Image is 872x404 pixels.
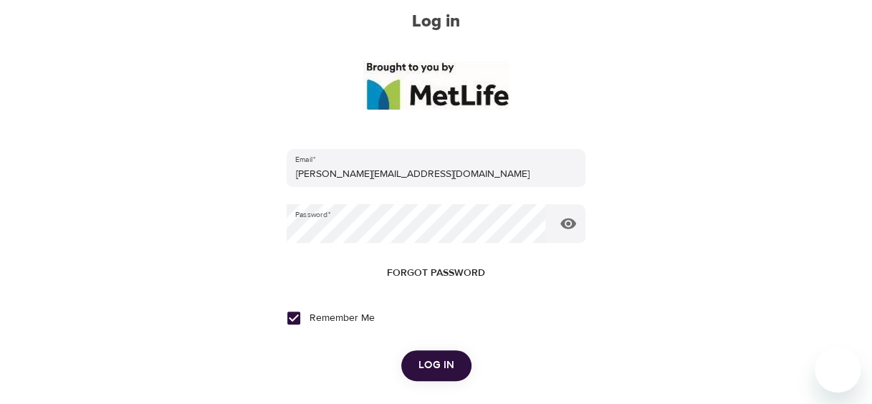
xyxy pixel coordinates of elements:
[363,61,509,110] img: logo_960%20v2.jpg
[418,356,454,375] span: Log in
[401,350,471,380] button: Log in
[309,311,374,326] span: Remember Me
[287,11,585,32] h2: Log in
[387,264,485,282] span: Forgot password
[815,347,861,393] iframe: Button to launch messaging window
[381,260,491,287] button: Forgot password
